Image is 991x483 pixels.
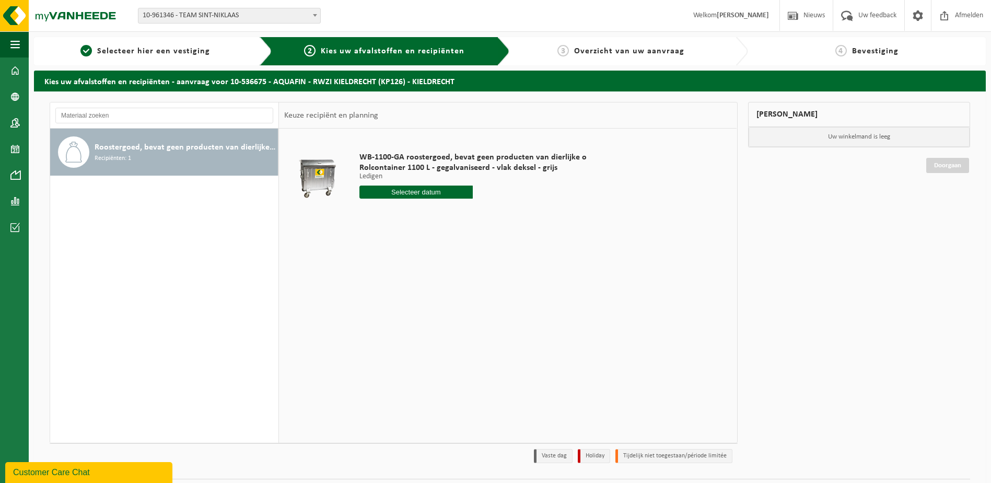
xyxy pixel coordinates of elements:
li: Holiday [578,449,610,463]
a: 1Selecteer hier een vestiging [39,45,251,57]
a: Doorgaan [926,158,969,173]
span: 3 [557,45,569,56]
span: Overzicht van uw aanvraag [574,47,684,55]
span: Bevestiging [852,47,899,55]
span: 10-961346 - TEAM SINT-NIKLAAS [138,8,320,23]
span: Kies uw afvalstoffen en recipiënten [321,47,464,55]
input: Selecteer datum [359,186,473,199]
h2: Kies uw afvalstoffen en recipiënten - aanvraag voor 10-536675 - AQUAFIN - RWZI KIELDRECHT (KP126)... [34,71,986,91]
span: Selecteer hier een vestiging [97,47,210,55]
span: 4 [835,45,847,56]
span: WB-1100-GA roostergoed, bevat geen producten van dierlijke o [359,152,587,163]
span: 10-961346 - TEAM SINT-NIKLAAS [138,8,321,24]
input: Materiaal zoeken [55,108,273,123]
li: Vaste dag [534,449,573,463]
strong: [PERSON_NAME] [717,11,769,19]
div: [PERSON_NAME] [748,102,971,127]
span: 2 [304,45,316,56]
p: Ledigen [359,173,587,180]
p: Uw winkelmand is leeg [749,127,970,147]
button: Roostergoed, bevat geen producten van dierlijke oorsprong Recipiënten: 1 [50,129,278,176]
div: Keuze recipiënt en planning [279,102,383,129]
li: Tijdelijk niet toegestaan/période limitée [615,449,732,463]
span: Rolcontainer 1100 L - gegalvaniseerd - vlak deksel - grijs [359,163,587,173]
span: 1 [80,45,92,56]
iframe: chat widget [5,460,174,483]
span: Roostergoed, bevat geen producten van dierlijke oorsprong [95,141,275,154]
span: Recipiënten: 1 [95,154,131,164]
